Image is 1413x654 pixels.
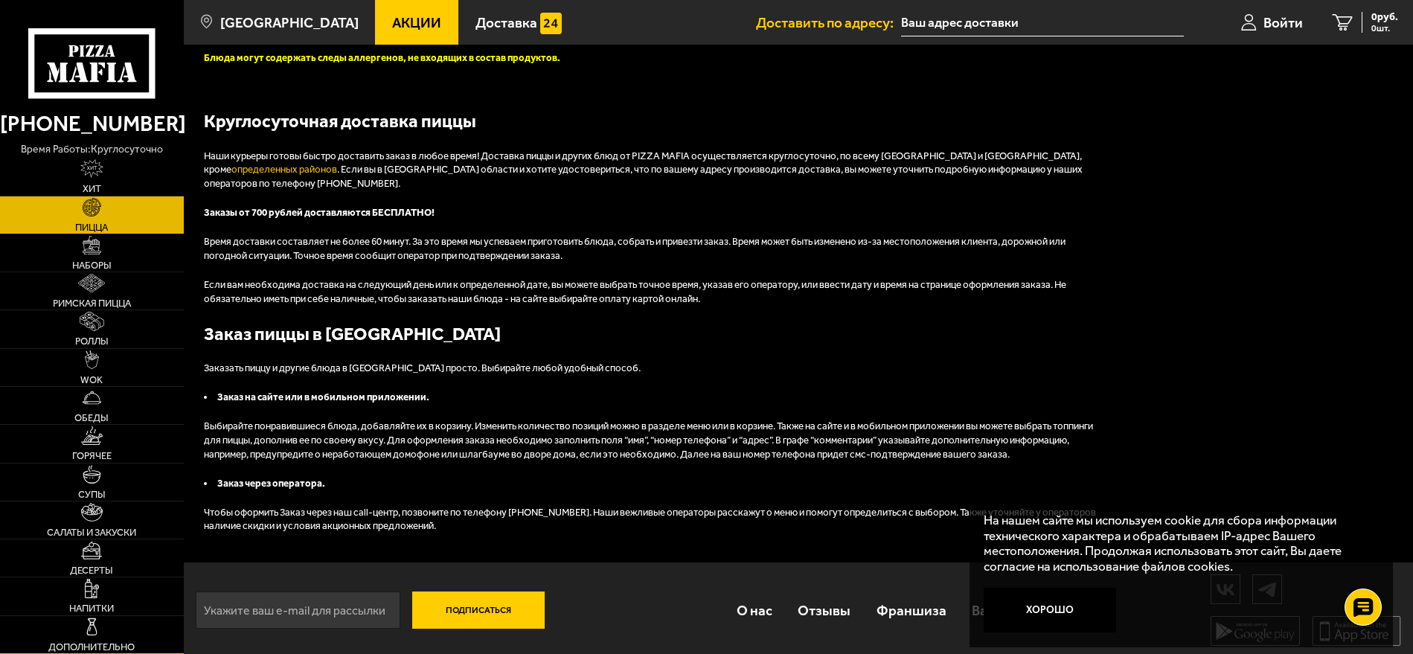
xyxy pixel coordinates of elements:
[204,362,1097,376] p: Заказать пиццу и другие блюда в [GEOGRAPHIC_DATA] просто. Выбирайте любой удобный способ.
[1371,24,1398,33] span: 0 шт.
[78,490,106,499] span: Супы
[1263,16,1303,30] span: Войти
[204,420,1097,462] p: Выбирайте понравившиеся блюда, добавляйте их в корзину. Изменить количество позиций можно в разде...
[984,513,1369,574] p: На нашем сайте мы используем cookie для сбора информации технического характера и обрабатываем IP...
[75,336,109,346] span: Роллы
[83,184,101,193] span: Хит
[785,586,863,635] a: Отзывы
[540,13,563,35] img: 15daf4d41897b9f0e9f617042186c801.svg
[217,478,325,489] b: Заказ через оператора.
[392,16,441,30] span: Акции
[1371,12,1398,22] span: 0 руб.
[204,150,1097,192] p: Наши курьеры готовы быстро доставить заказ в любое время! Доставка пиццы и других блюд от PIZZA M...
[204,321,1097,347] h2: Заказ пиццы в [GEOGRAPHIC_DATA]
[74,413,109,423] span: Обеды
[231,164,337,175] a: определенных районов
[80,375,103,385] span: WOK
[204,506,1097,534] p: Чтобы оформить Заказ через наш call-центр, позвоните по телефону [PHONE_NUMBER]. Наши вежливые оп...
[204,278,1097,307] p: Если вам необходима доставка на следующий день или к определенной дате, вы можете выбрать точное ...
[75,222,108,232] span: Пицца
[756,16,901,30] span: Доставить по адресу:
[984,588,1116,632] button: Хорошо
[72,451,112,461] span: Горячее
[47,528,136,537] span: Салаты и закуски
[204,109,1097,134] h2: Круглосуточная доставка пиццы
[217,391,429,403] b: Заказ на сайте или в мобильном приложении.
[204,207,435,218] b: Заказы от 700 рублей доставляются БЕСПЛАТНО!
[48,642,135,652] span: Дополнительно
[412,592,545,629] button: Подписаться
[959,586,1046,635] a: Вакансии
[53,298,131,308] span: Римская пицца
[69,603,114,613] span: Напитки
[475,16,537,30] span: Доставка
[901,9,1184,36] input: Ваш адрес доставки
[220,16,359,30] span: [GEOGRAPHIC_DATA]
[196,592,400,629] input: Укажите ваш e-mail для рассылки
[70,565,113,575] span: Десерты
[724,586,785,635] a: О нас
[204,52,560,63] font: Блюда могут содержать следы аллергенов, не входящих в состав продуктов.
[863,586,958,635] a: Франшиза
[72,260,112,270] span: Наборы
[204,235,1097,263] p: Время доставки составляет не более 60 минут. За это время мы успеваем приготовить блюда, собрать ...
